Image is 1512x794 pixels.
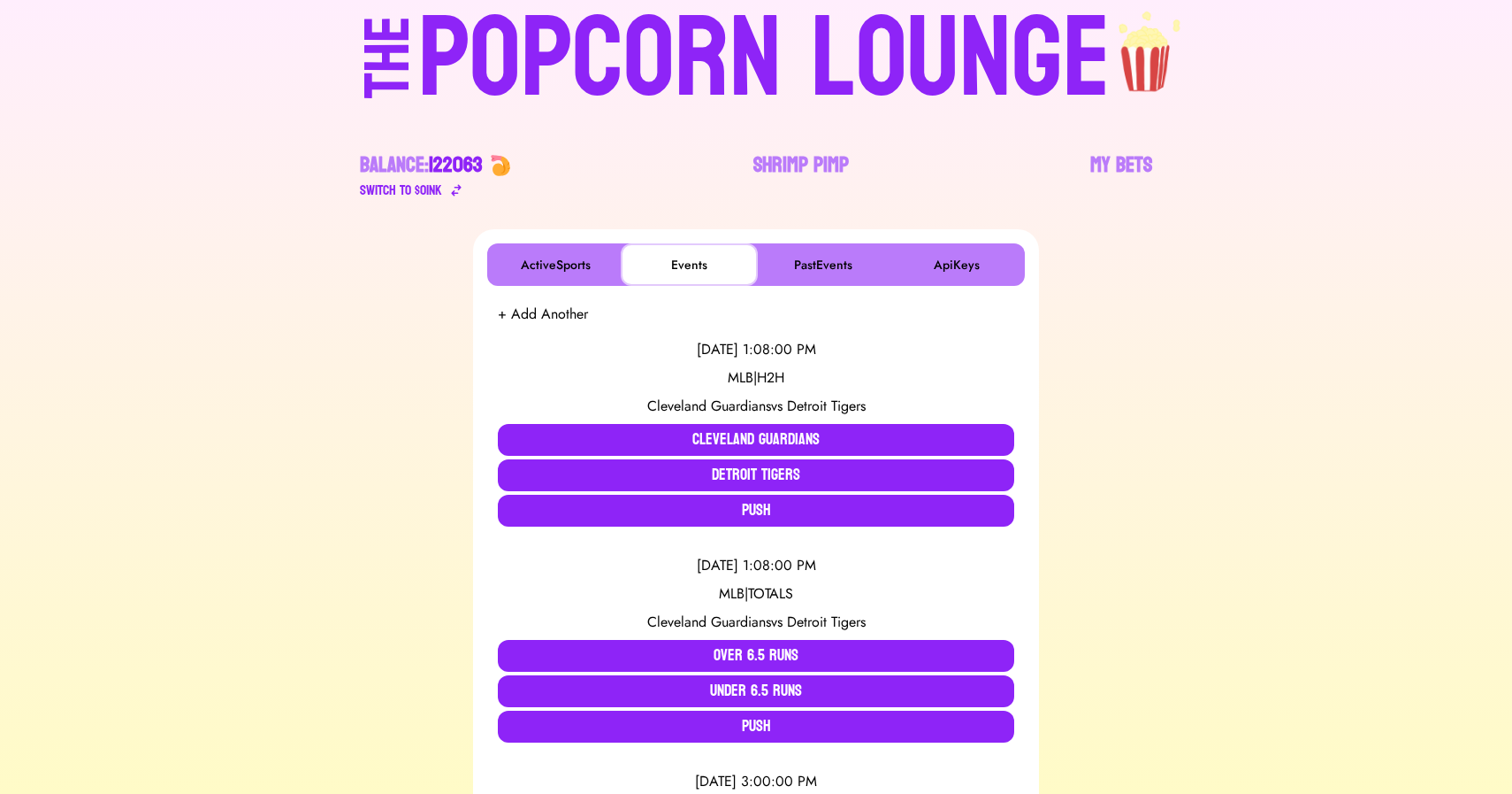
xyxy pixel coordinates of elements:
[753,151,849,201] a: Shrimp Pimp
[498,675,1014,707] button: Under 6.5 Runs
[647,396,771,416] span: Cleveland Guardians
[624,247,754,282] button: Events
[498,367,1014,389] div: MLB | H2H
[498,459,1014,491] button: Detroit Tigers
[891,247,1021,282] button: ApiKeys
[498,771,1014,792] div: [DATE] 3:00:00 PM
[1090,151,1152,201] a: My Bets
[787,396,866,416] span: Detroit Tigers
[418,3,1111,116] div: POPCORN LOUNGE
[498,640,1014,672] button: Over 6.5 Runs
[498,304,588,325] button: + Add Another
[498,495,1014,527] button: Push
[360,180,442,201] div: Switch to $ OINK
[360,151,483,180] div: Balance:
[356,16,420,134] div: THE
[647,612,771,632] span: Cleveland Guardians
[498,424,1014,456] button: Cleveland Guardians
[498,555,1014,576] div: [DATE] 1:08:00 PM
[787,612,866,632] span: Detroit Tigers
[498,711,1014,743] button: Push
[498,339,1014,360] div: [DATE] 1:08:00 PM
[491,247,621,282] button: ActiveSports
[498,612,1014,633] div: vs
[758,247,888,282] button: PastEvents
[498,396,1014,417] div: vs
[498,583,1014,605] div: MLB | TOTALS
[490,155,511,176] img: 🍤
[429,146,483,184] span: 122063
